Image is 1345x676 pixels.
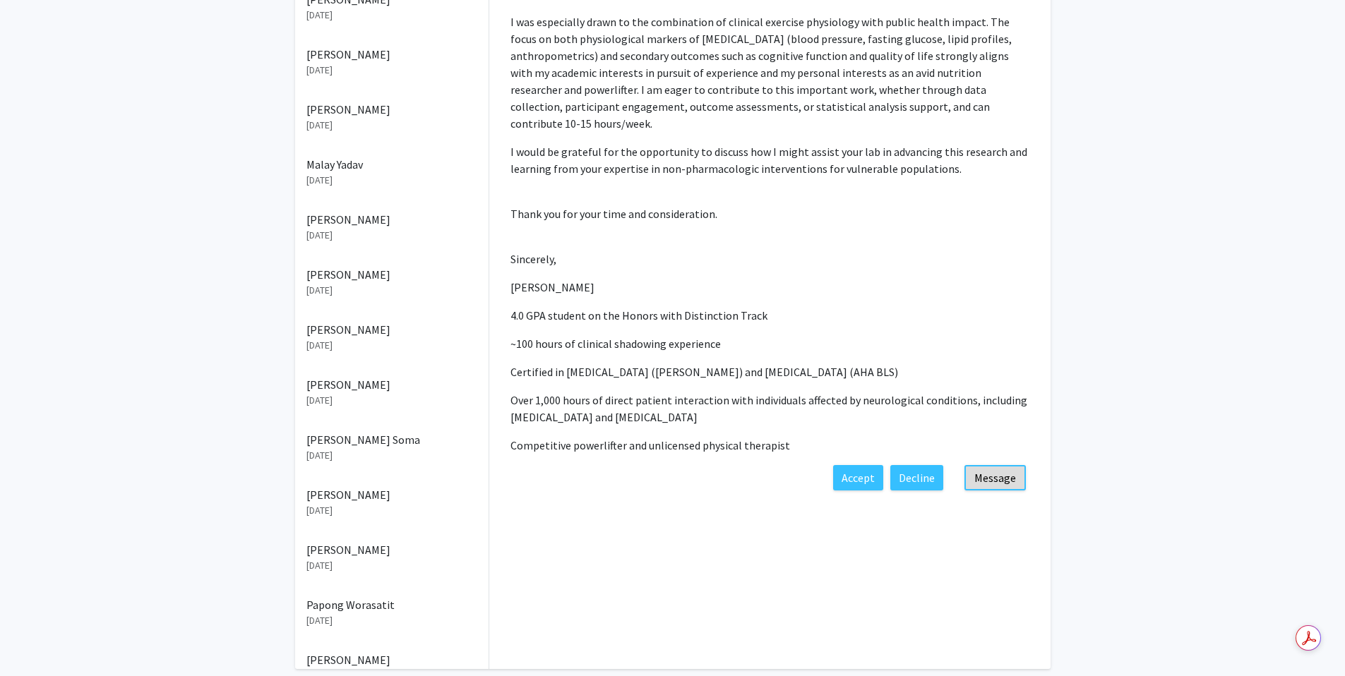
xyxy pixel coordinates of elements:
p: [DATE] [306,338,477,353]
p: Over 1,000 hours of direct patient interaction with individuals affected by neurological conditio... [510,392,1029,425]
p: I was especially drawn to the combination of clinical exercise physiology with public health impa... [510,13,1029,132]
p: Thank you for your time and consideration. [510,205,1029,222]
button: Message [964,465,1026,490]
p: [DATE] [306,228,477,243]
p: [DATE] [306,558,477,573]
p: [PERSON_NAME] [306,486,477,503]
p: [DATE] [306,613,477,628]
p: [DATE] [306,173,477,188]
p: [DATE] [306,63,477,78]
p: [DATE] [306,448,477,463]
button: Accept [833,465,883,490]
p: [PERSON_NAME] [306,101,477,118]
p: [PERSON_NAME] Soma [306,431,477,448]
p: [DATE] [306,393,477,408]
p: 4.0 GPA student on the Honors with Distinction Track [510,307,1029,324]
p: [PERSON_NAME] [510,279,1029,296]
p: [DATE] [306,118,477,133]
p: [DATE] [306,8,477,23]
button: Decline [890,465,943,490]
p: ~100 hours of clinical shadowing experience [510,335,1029,352]
p: [PERSON_NAME] [306,266,477,283]
p: [DATE] [306,503,477,518]
p: Papong Worasatit [306,596,477,613]
p: Sincerely, [510,251,1029,267]
p: Competitive powerlifter and unlicensed physical therapist [510,437,1029,454]
p: Certified in [MEDICAL_DATA] ([PERSON_NAME]) and [MEDICAL_DATA] (AHA BLS) [510,363,1029,380]
p: [PERSON_NAME] [306,46,477,63]
iframe: Chat [11,612,60,665]
p: [DATE] [306,283,477,298]
p: [PERSON_NAME] [306,376,477,393]
p: [PERSON_NAME] [306,211,477,228]
p: [PERSON_NAME] [306,321,477,338]
p: [PERSON_NAME] [306,541,477,558]
p: I would be grateful for the opportunity to discuss how I might assist your lab in advancing this ... [510,143,1029,177]
p: [PERSON_NAME] [306,651,477,668]
p: Malay Yadav [306,156,477,173]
